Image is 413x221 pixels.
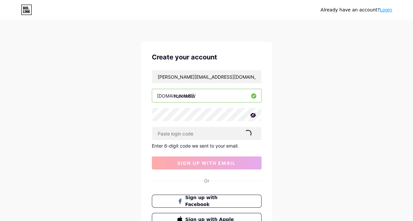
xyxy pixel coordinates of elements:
[152,143,262,149] div: Enter 6-digit code we sent to your email.
[177,160,236,166] span: sign up with email
[152,195,262,208] button: Sign up with Facebook
[204,177,209,184] div: Or
[152,89,261,102] input: username
[152,70,261,83] input: Email
[157,92,196,99] div: [DOMAIN_NAME]/
[152,52,262,62] div: Create your account
[152,127,261,140] input: Paste login code
[185,194,236,208] span: Sign up with Facebook
[380,7,392,12] a: Login
[321,7,392,13] div: Already have an account?
[152,156,262,169] button: sign up with email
